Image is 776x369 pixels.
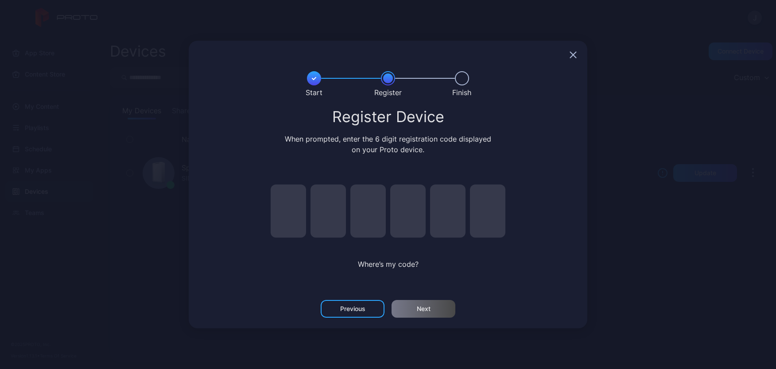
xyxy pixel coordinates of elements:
input: pin code 1 of 6 [271,184,306,238]
button: Next [392,300,455,318]
input: pin code 2 of 6 [310,184,346,238]
button: Previous [321,300,384,318]
input: pin code 3 of 6 [350,184,386,238]
span: Where’s my code? [358,260,419,269]
div: Start [306,87,322,98]
input: pin code 4 of 6 [390,184,426,238]
input: pin code 5 of 6 [430,184,466,238]
div: Finish [452,87,471,98]
div: Register Device [199,109,577,125]
div: When prompted, enter the 6 digit registration code displayed on your Proto device. [283,134,493,155]
div: Previous [340,305,365,312]
div: Next [417,305,431,312]
div: Register [374,87,402,98]
input: pin code 6 of 6 [470,184,505,238]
